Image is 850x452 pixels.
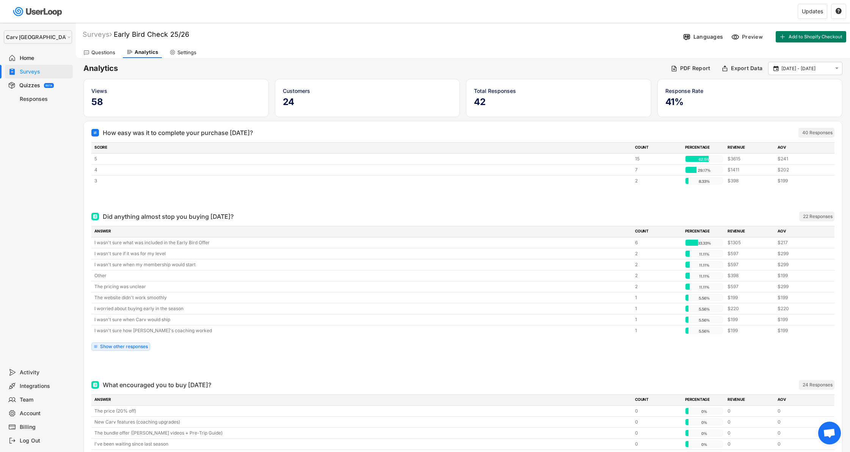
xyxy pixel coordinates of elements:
div: 5.56% [687,317,722,323]
div: COUNT [635,228,681,235]
div: How easy was it to complete your purchase [DATE]? [103,128,253,137]
font: Early Bird Check 25/26 [114,30,189,38]
div: ANSWER [94,397,630,403]
div: $597 [728,261,773,268]
div: 8.33% [687,178,722,185]
button:  [833,65,840,72]
div: 0 [778,441,823,447]
div: $1411 [728,166,773,173]
span: Add to Shopify Checkout [789,35,842,39]
div: COUNT [635,144,681,151]
div: 3 [94,177,630,184]
div: 11.11% [687,284,722,290]
div: 22 Responses [803,213,833,220]
div: $299 [778,283,823,290]
div: Response Rate [665,87,835,95]
div: $199 [728,327,773,334]
div: 11.11% [687,251,722,257]
div: 1 [635,305,681,312]
div: $199 [778,294,823,301]
div: $199 [728,316,773,323]
div: 15 [635,155,681,162]
div: 0 [778,408,823,414]
div: New Carv features (coaching upgrades) [94,419,630,425]
div: Home [20,55,70,62]
button:  [835,8,842,15]
div: $199 [778,316,823,323]
div: The bundle offer ([PERSON_NAME] videos + Pre-Trip Guide) [94,430,630,436]
h5: 41% [665,96,835,108]
div: $398 [728,177,773,184]
div: $199 [778,272,823,279]
div: AOV [778,397,823,403]
div: 5 [94,155,630,162]
div: ANSWER [94,228,630,235]
div: I wasn't sure when my membership would start [94,261,630,268]
div: REVENUE [728,144,773,151]
div: Customers [283,87,452,95]
div: $220 [728,305,773,312]
div: BETA [45,84,52,87]
h6: Analytics [83,63,665,74]
div: $217 [778,239,823,246]
button:  [772,65,779,72]
div: 0 [778,419,823,425]
div: 40 Responses [802,130,833,136]
div: Questions [91,49,115,56]
div: Settings [177,49,196,56]
div: 33.33% [687,240,722,246]
div: $398 [728,272,773,279]
div: 7 [635,166,681,173]
div: Account [20,410,70,417]
div: What encouraged you to buy [DATE]? [103,380,211,389]
div: Updates [802,9,823,14]
div: 1 [635,294,681,301]
div: Responses [20,96,70,103]
h5: 58 [91,96,261,108]
div: I've been waiting since last season [94,441,630,447]
div: The price (20% off) [94,408,630,414]
div: Total Responses [474,87,643,95]
div: SCORE [94,144,630,151]
div: PERCENTAGE [685,397,723,403]
div: 2 [635,283,681,290]
input: Select Date Range [781,65,831,72]
div: I wasn't sure how [PERSON_NAME]'s coaching worked [94,327,630,334]
div: 29.17% [687,167,722,174]
img: Multi Select [93,383,97,387]
div: $3615 [728,155,773,162]
div: 0 [778,430,823,436]
img: Language%20Icon.svg [683,33,691,41]
div: 4 [94,166,630,173]
div: Analytics [135,49,158,55]
div: $1305 [728,239,773,246]
div: $199 [728,294,773,301]
div: 0 [635,430,681,436]
div: Surveys [83,30,112,39]
div: I wasn't sure what was included in the Early Bird Offer [94,239,630,246]
div: The website didn't work smoothly [94,294,630,301]
div: Preview [742,33,765,40]
div: 0% [687,419,722,426]
div: 2 [635,261,681,268]
div: $299 [778,261,823,268]
div: 1 [635,327,681,334]
div: COUNT [635,397,681,403]
div: 0 [635,408,681,414]
h5: 42 [474,96,643,108]
div: 0 [728,408,773,414]
div: AOV [778,144,823,151]
div: $241 [778,155,823,162]
div: $597 [728,283,773,290]
div: The pricing was unclear [94,283,630,290]
div: 6 [635,239,681,246]
div: Activity [20,369,70,376]
div: 5.56% [687,295,722,301]
div: 0 [728,419,773,425]
div: 5.56% [687,328,722,334]
div: Integrations [20,383,70,390]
